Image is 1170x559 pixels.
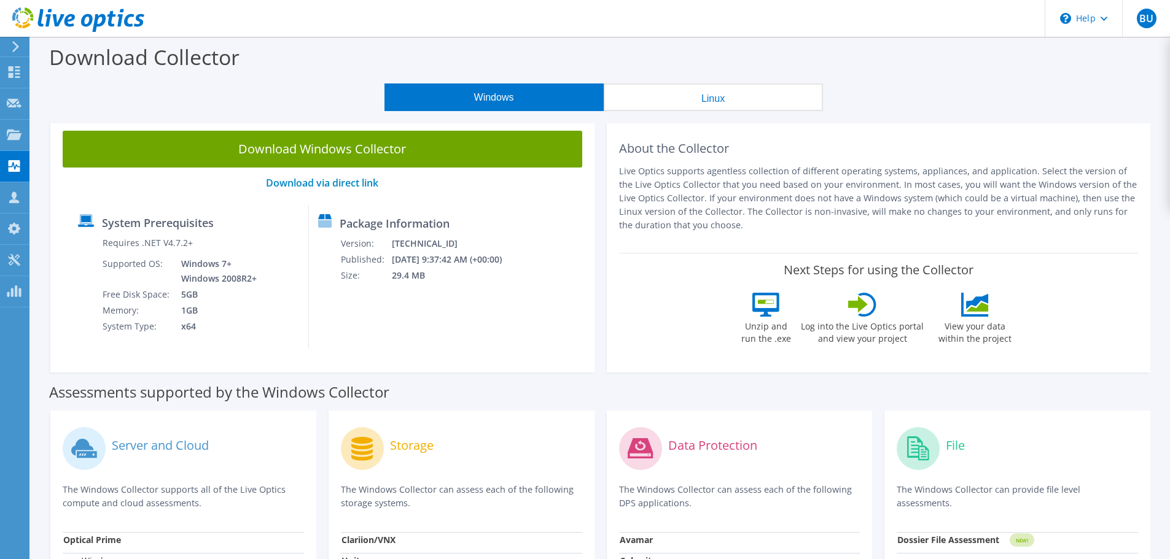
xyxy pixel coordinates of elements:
[266,176,378,190] a: Download via direct link
[341,534,396,546] strong: Clariion/VNX
[172,256,259,287] td: Windows 7+ Windows 2008R2+
[63,534,121,546] strong: Optical Prime
[619,164,1139,232] p: Live Optics supports agentless collection of different operating systems, appliances, and applica...
[391,252,518,268] td: [DATE] 9:37:42 AM (+00:00)
[103,237,193,249] label: Requires .NET V4.7.2+
[172,287,259,303] td: 5GB
[340,268,391,283] td: Size:
[102,318,172,334] td: System Type:
[668,439,757,452] label: Data Protection
[1016,537,1028,544] tspan: NEW!
[619,141,1139,156] h2: About the Collector
[49,43,240,71] label: Download Collector
[49,386,389,398] label: Assessments supported by the Windows Collector
[897,483,1138,510] p: The Windows Collector can provide file level assessments.
[391,236,518,252] td: [TECHNICAL_ID]
[340,252,391,268] td: Published:
[63,131,582,168] a: Download Windows Collector
[391,268,518,283] td: 29.4 MB
[784,263,973,277] label: Next Steps for using the Collector
[102,217,214,229] label: System Prerequisites
[946,439,965,452] label: File
[172,303,259,318] td: 1GB
[800,317,924,345] label: Log into the Live Optics portal and view your project
[340,236,391,252] td: Version:
[102,256,172,287] td: Supported OS:
[340,217,450,229] label: Package Information
[102,303,172,318] td: Memory:
[1060,13,1071,24] svg: \n
[112,439,209,452] label: Server and Cloud
[63,483,304,510] p: The Windows Collector supports all of the Live Optics compute and cloud assessments.
[390,439,434,452] label: Storage
[930,317,1019,345] label: View your data within the project
[738,317,794,345] label: Unzip and run the .exe
[102,287,172,303] td: Free Disk Space:
[341,483,582,510] p: The Windows Collector can assess each of the following storage systems.
[172,318,259,334] td: x64
[384,83,604,111] button: Windows
[619,483,860,510] p: The Windows Collector can assess each of the following DPS applications.
[604,83,823,111] button: Linux
[620,534,653,546] strong: Avamar
[897,534,999,546] strong: Dossier File Assessment
[1137,9,1156,28] span: BU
